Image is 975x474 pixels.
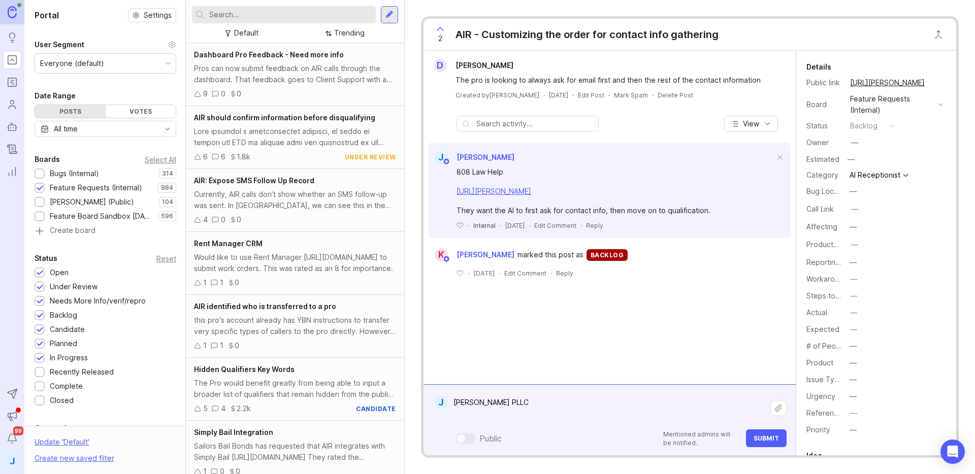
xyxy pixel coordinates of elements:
[848,238,861,251] button: ProductboardID
[161,184,173,192] p: 984
[850,120,877,131] div: backlog
[429,151,514,164] a: J[PERSON_NAME]
[35,153,60,165] div: Boards
[3,452,21,470] button: J
[203,151,208,162] div: 6
[3,429,21,448] button: Notifications
[435,248,448,261] div: K
[850,172,900,179] div: AI Receptionist
[586,221,603,230] div: Reply
[457,205,774,216] div: They want the AI to first ask for contact info, then move on to qualification.
[806,222,837,231] label: Affecting
[806,325,839,333] label: Expected
[456,91,539,99] div: Created by [PERSON_NAME]
[850,186,857,197] div: —
[806,187,851,195] label: Bug Location
[50,352,88,363] div: In Progress
[850,391,857,402] div: —
[806,450,822,462] div: Idea
[203,214,208,225] div: 4
[194,239,263,248] span: Rent Manager CRM
[194,176,314,185] span: AIR: Expose SMS Follow Up Record
[850,408,857,419] div: —
[35,252,57,264] div: Status
[435,151,448,164] div: J
[456,75,775,86] div: The pro is looking to always ask for email first and then the rest of the contact information
[3,385,21,403] button: Send to Autopilot
[442,158,450,165] img: member badge
[850,93,934,116] div: Feature Requests (Internal)
[194,378,396,400] div: The Pro would benefit greatly from being able to input a broader list of qualifiers that remain h...
[235,340,239,351] div: 0
[35,105,106,118] div: Posts
[851,204,858,215] div: —
[50,211,153,222] div: Feature Board Sandbox [DATE]
[3,118,21,136] a: Autopilot
[940,439,965,464] div: Open Intercom Messenger
[479,432,502,445] div: Public
[50,395,74,406] div: Closed
[220,340,223,351] div: 1
[145,157,176,162] div: Select All
[35,453,114,464] div: Create new saved filter
[50,196,134,208] div: [PERSON_NAME] (Public)
[457,153,514,161] span: [PERSON_NAME]
[724,116,778,132] button: View
[806,375,843,384] label: Issue Type
[505,221,525,230] span: [DATE]
[161,212,173,220] p: 596
[770,400,787,416] button: Upload file
[40,58,104,69] div: Everyone (default)
[237,403,251,414] div: 2.2k
[658,91,693,99] div: Delete Post
[663,430,740,447] p: Mentioned admins will be notified.
[428,59,522,72] a: D[PERSON_NAME]
[806,409,852,417] label: Reference(s)
[850,324,857,335] div: —
[54,123,78,134] div: All time
[50,168,99,179] div: Bugs (Internal)
[194,113,375,122] span: AIR should confirm information before disqualifying
[209,9,372,20] input: Search...
[194,365,295,374] span: Hidden Qualifiers Key Words
[851,239,858,250] div: —
[128,8,176,22] button: Settings
[429,248,517,261] a: K[PERSON_NAME]
[50,182,142,193] div: Feature Requests (Internal)
[850,307,857,318] div: —
[754,434,779,442] span: Submit
[438,33,442,44] span: 2
[35,422,75,434] div: Companies
[220,277,223,288] div: 1
[203,88,208,99] div: 9
[847,323,860,336] button: Expected
[572,91,574,99] div: ·
[3,162,21,181] a: Reporting
[851,137,858,148] div: —
[8,6,17,18] img: Canny Home
[806,120,842,131] div: Status
[850,274,857,285] div: —
[203,277,207,288] div: 1
[517,249,583,260] span: marked this post as
[614,91,648,99] button: Mark Spam
[194,441,396,463] div: Sailors Bail Bonds has requested that AIR integrates with Simply Bail [URL][DOMAIN_NAME] They rat...
[50,366,114,378] div: Recently Released
[186,106,404,169] a: AIR should confirm information before disqualifyingLore ipsumdol s ametconsectet adipisci, el sed...
[194,315,396,337] div: this pro's account already has YBN instructions to transfer very specific types of callers to the...
[850,341,857,352] div: —
[847,273,860,286] button: Workaround
[543,91,545,99] div: ·
[928,24,949,45] button: Close button
[652,91,654,99] div: ·
[850,357,857,368] div: —
[194,189,396,211] div: Currently, AIR calls don’t show whether an SMS follow-up was sent. In [GEOGRAPHIC_DATA], we can s...
[186,232,404,295] a: Rent Manager CRMWould like to use Rent Manager [URL][DOMAIN_NAME] to submit work orders. This was...
[237,151,250,162] div: 1.8k
[457,249,514,260] span: [PERSON_NAME]
[106,105,176,118] div: Votes
[468,221,469,230] div: ·
[847,407,860,420] button: Reference(s)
